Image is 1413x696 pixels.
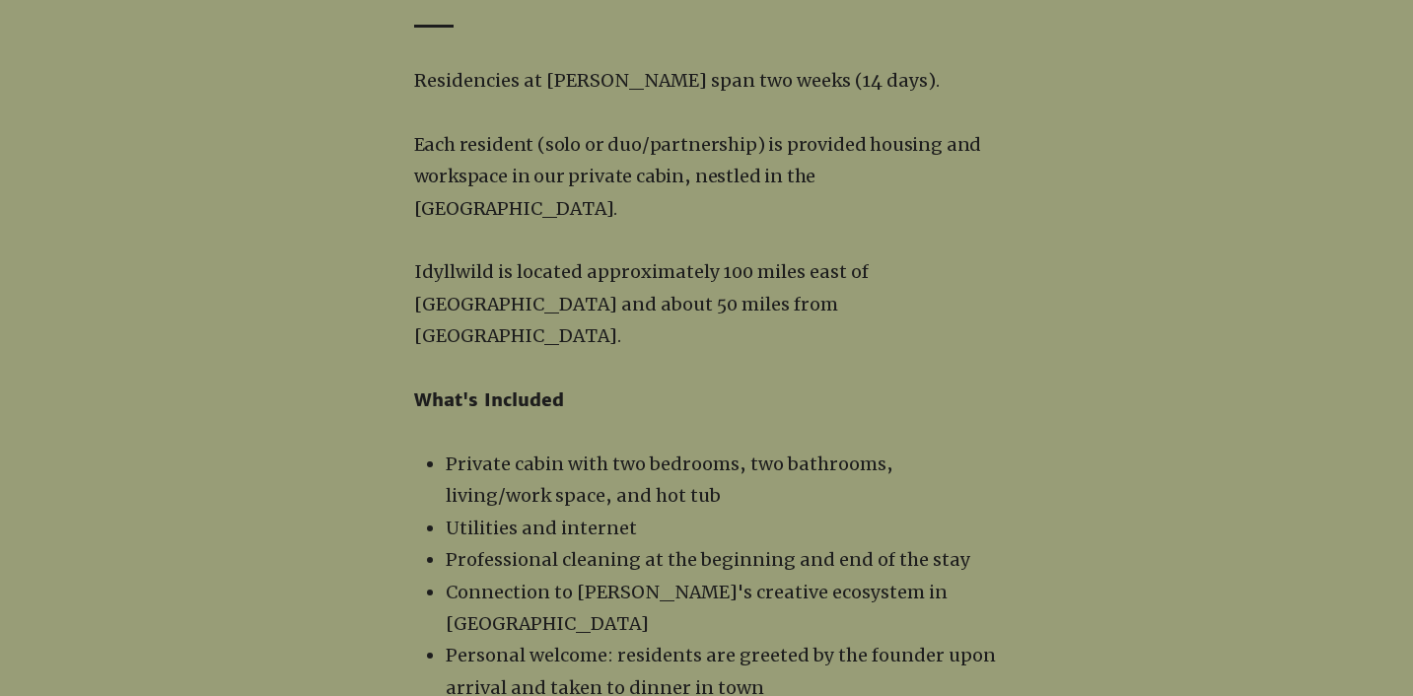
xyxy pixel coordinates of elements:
[446,581,948,635] span: Connection to [PERSON_NAME]'s creative ecosystem in [GEOGRAPHIC_DATA]
[414,260,869,347] span: Idyllwild is located approximately 100 miles east of [GEOGRAPHIC_DATA] and about 50 miles from [G...
[446,517,637,539] span: ​Utilities and internet
[414,69,940,92] span: Residencies at [PERSON_NAME] span two weeks (14 days).
[414,388,564,411] span: What's Included
[446,452,893,507] span: Private cabin with two bedrooms, two bathrooms, living/work space, and hot tub
[446,548,970,571] span: Professional cleaning at the beginning and end of the stay
[414,129,1000,225] p: Each resident (solo or duo/partnership) is provided housing and workspace in our private cabin, n...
